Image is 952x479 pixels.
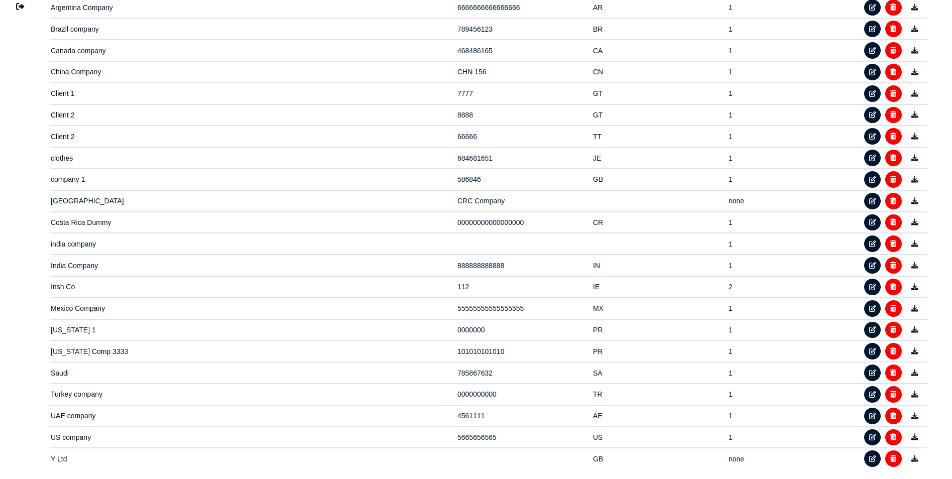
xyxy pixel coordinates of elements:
[457,175,592,184] td: 586846
[592,46,728,55] td: CA
[457,369,592,378] td: 785867632
[457,347,592,356] td: 101010101010
[50,196,457,205] td: [GEOGRAPHIC_DATA]
[728,3,864,12] td: 1
[50,3,457,12] td: Argentina Company
[592,3,728,12] td: AR
[50,261,457,270] td: India Company
[50,154,457,163] td: clothes
[592,25,728,34] td: BR
[592,110,728,119] td: GT
[728,261,864,270] td: 1
[728,325,864,334] td: 1
[728,89,864,98] td: 1
[728,46,864,55] td: 1
[728,304,864,313] td: 1
[457,46,592,55] td: 468486165
[592,67,728,76] td: CN
[592,390,728,399] td: TR
[50,46,457,55] td: Canada company
[728,347,864,356] td: 1
[592,369,728,378] td: SA
[50,67,457,76] td: China Company
[728,110,864,119] td: 1
[728,175,864,184] td: 1
[457,390,592,399] td: 0000000000
[728,454,864,463] td: none
[457,67,592,76] td: CHN 156
[592,175,728,184] td: GB
[50,347,457,356] td: [US_STATE] Comp 3333
[457,261,592,270] td: 888888888888
[50,325,457,334] td: [US_STATE] 1
[50,282,457,291] td: Irish Co
[728,196,864,205] td: none
[50,175,457,184] td: company 1
[457,3,592,12] td: 6666666666666666
[592,282,728,291] td: IE
[50,390,457,399] td: Turkey company
[457,325,592,334] td: 0000000
[457,304,592,313] td: 55555555555555555
[457,196,592,205] td: CRC Company
[457,89,592,98] td: 7777
[50,454,457,463] td: Y Ltd
[728,67,864,76] td: 1
[728,132,864,141] td: 1
[728,218,864,227] td: 1
[457,132,592,141] td: 66666
[50,132,457,141] td: Client 2
[50,369,457,378] td: Saudi
[728,282,864,291] td: 2
[592,325,728,334] td: PR
[728,411,864,420] td: 1
[457,411,592,420] td: 4561111
[728,25,864,34] td: 1
[728,369,864,378] td: 1
[457,433,592,442] td: 5665656565
[50,411,457,420] td: UAE company
[592,433,728,442] td: US
[592,154,728,163] td: JE
[592,261,728,270] td: IN
[592,132,728,141] td: TT
[50,110,457,119] td: Client 2
[592,454,728,463] td: GB
[592,304,728,313] td: MX
[457,154,592,163] td: 684681651
[728,154,864,163] td: 1
[50,304,457,313] td: Mexico Company
[50,218,457,227] td: Costa Rica Dummy
[728,433,864,442] td: 1
[592,411,728,420] td: AE
[457,282,592,291] td: 112
[50,89,457,98] td: Client 1
[50,240,457,249] td: india company
[50,433,457,442] td: US company
[457,110,592,119] td: 8888
[592,347,728,356] td: PR
[592,218,728,227] td: CR
[457,218,592,227] td: 00000000000000000
[457,25,592,34] td: 789456123
[592,89,728,98] td: GT
[728,390,864,399] td: 1
[50,25,457,34] td: Brazil company
[728,240,864,249] td: 1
